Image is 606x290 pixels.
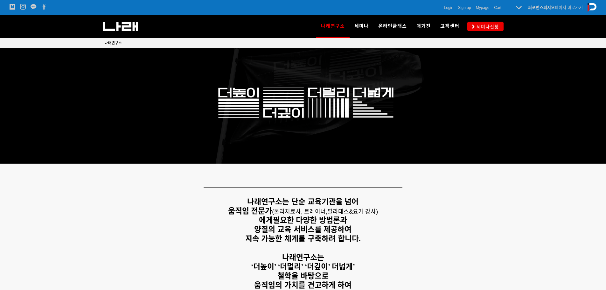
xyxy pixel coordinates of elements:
[316,15,350,38] a: 나래연구소
[254,281,352,289] strong: 움직임의 가치를 견고하게 하여
[528,5,583,10] a: 퍼포먼스피지오페이지 바로가기
[475,24,499,30] span: 세미나신청
[104,41,122,45] span: 나래연구소
[494,4,501,11] a: Cart
[228,207,272,215] strong: 움직임 전문가
[476,4,490,11] a: Mypage
[251,262,355,271] strong: ‘더높이’ ‘더멀리’ ‘더깊이’ 더넓게’
[282,253,324,262] strong: 나래연구소는
[327,209,378,215] span: 필라테스&요가 강사)
[254,225,352,234] strong: 양질의 교육 서비스를 제공하여
[247,197,359,206] strong: 나래연구소는 단순 교육기관을 넘어
[440,23,459,29] span: 고객센터
[467,22,504,31] a: 세미나신청
[373,15,412,38] a: 온라인클래스
[350,15,373,38] a: 세미나
[277,272,329,280] strong: 철학을 바탕으로
[273,216,347,224] strong: 필요한 다양한 방법론과
[435,15,464,38] a: 고객센터
[444,4,453,11] a: Login
[321,21,345,31] span: 나래연구소
[259,216,273,224] strong: 에게
[416,23,431,29] span: 매거진
[104,40,122,46] a: 나래연구소
[245,234,361,243] strong: 지속 가능한 체계를 구축하려 합니다.
[274,209,327,215] span: 물리치료사, 트레이너,
[528,5,555,10] strong: 퍼포먼스피지오
[354,23,369,29] span: 세미나
[272,209,327,215] span: (
[458,4,471,11] a: Sign up
[378,23,407,29] span: 온라인클래스
[412,15,435,38] a: 매거진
